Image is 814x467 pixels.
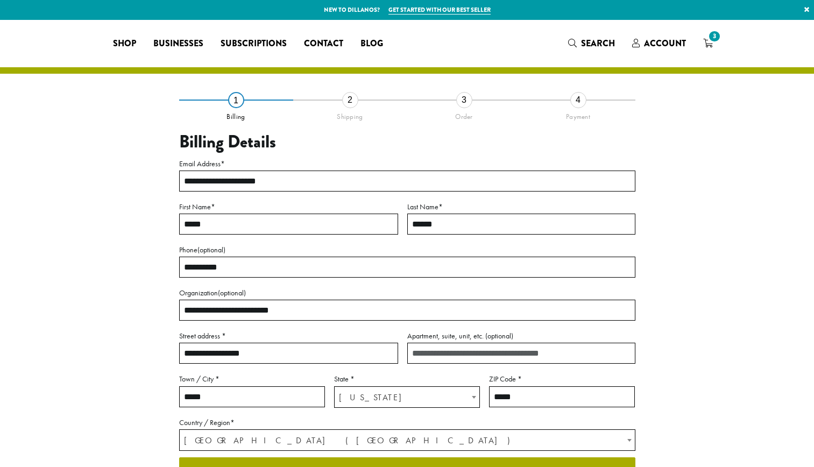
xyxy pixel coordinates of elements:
[360,37,383,51] span: Blog
[228,92,244,108] div: 1
[179,157,635,171] label: Email Address
[180,430,635,451] span: United States (US)
[179,329,398,343] label: Street address
[153,37,203,51] span: Businesses
[197,245,225,254] span: (optional)
[179,200,398,214] label: First Name
[179,286,635,300] label: Organization
[485,331,513,341] span: (optional)
[456,92,472,108] div: 3
[334,372,480,386] label: State
[179,108,293,121] div: Billing
[644,37,686,49] span: Account
[179,132,635,152] h3: Billing Details
[104,35,145,52] a: Shop
[342,92,358,108] div: 2
[407,108,521,121] div: Order
[407,329,635,343] label: Apartment, suite, unit, etc.
[707,29,721,44] span: 3
[179,429,635,451] span: Country / Region
[179,372,325,386] label: Town / City
[335,387,479,408] span: Ohio
[570,92,586,108] div: 4
[560,34,624,52] a: Search
[293,108,407,121] div: Shipping
[218,288,246,298] span: (optional)
[407,200,635,214] label: Last Name
[334,386,480,408] span: State
[521,108,635,121] div: Payment
[113,37,136,51] span: Shop
[581,37,615,49] span: Search
[388,5,491,15] a: Get started with our best seller
[221,37,287,51] span: Subscriptions
[304,37,343,51] span: Contact
[489,372,635,386] label: ZIP Code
